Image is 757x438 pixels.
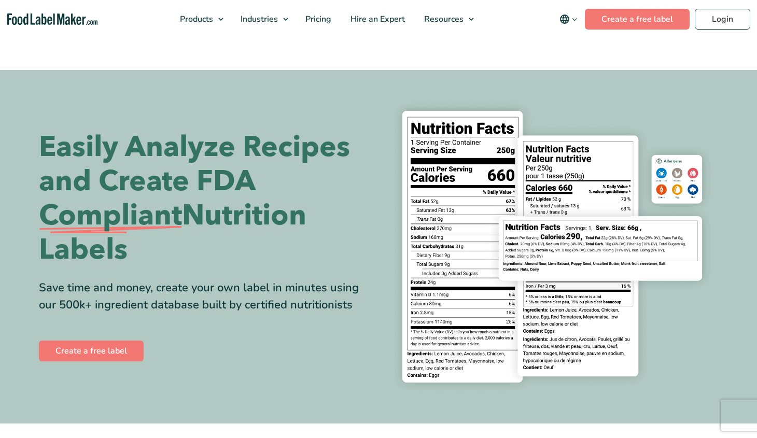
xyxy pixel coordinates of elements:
[39,199,182,233] span: Compliant
[177,13,214,25] span: Products
[39,341,144,361] a: Create a free label
[237,13,279,25] span: Industries
[585,9,690,30] a: Create a free label
[302,13,332,25] span: Pricing
[421,13,465,25] span: Resources
[39,279,371,314] div: Save time and money, create your own label in minutes using our 500k+ ingredient database built b...
[695,9,750,30] a: Login
[347,13,406,25] span: Hire an Expert
[39,130,371,267] h1: Easily Analyze Recipes and Create FDA Nutrition Labels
